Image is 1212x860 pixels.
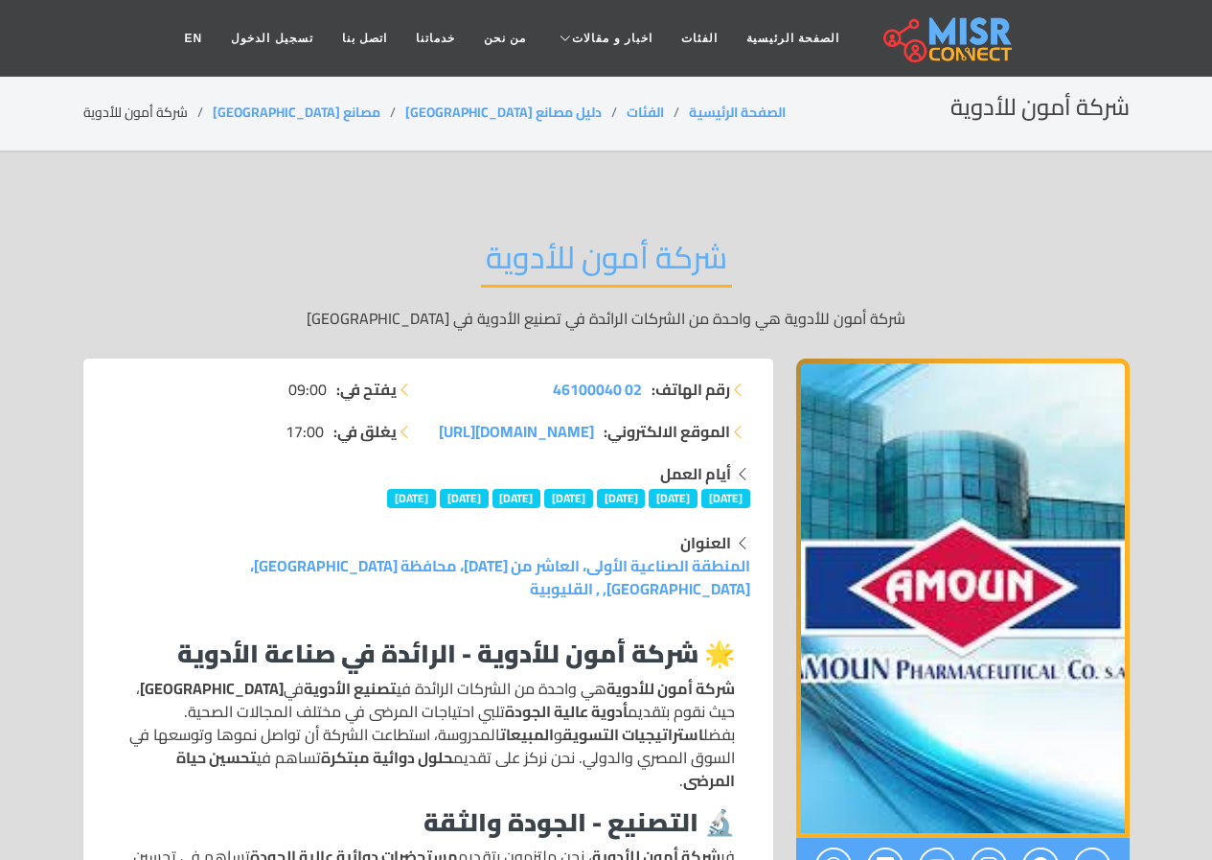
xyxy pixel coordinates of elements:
span: [DATE] [649,489,697,508]
strong: [GEOGRAPHIC_DATA] [140,674,284,703]
span: [DATE] [387,489,436,508]
span: [DATE] [440,489,489,508]
p: شركة أمون للأدوية هي واحدة من الشركات الرائدة في تصنيع الأدوية في [GEOGRAPHIC_DATA] [83,307,1130,330]
a: اخبار و مقالات [540,20,667,57]
span: 09:00 [288,378,327,401]
span: [DATE] [597,489,646,508]
strong: حلول دوائية مبتكرة [321,743,453,772]
a: الصفحة الرئيسية [689,100,786,125]
strong: يغلق في: [333,420,397,443]
a: [DOMAIN_NAME][URL] [439,420,594,443]
strong: رقم الهاتف: [652,378,730,401]
span: [DATE] [701,489,750,508]
a: تسجيل الدخول [217,20,327,57]
a: EN [171,20,217,57]
img: شركة أمون للأدوية [796,359,1130,838]
span: 02 46100040 [553,375,642,404]
strong: العنوان [680,528,731,557]
a: المنطقة الصناعية الأولى، العاشر من [DATE]، محافظة [GEOGRAPHIC_DATA]، [GEOGRAPHIC_DATA], , القليوبية [250,551,750,603]
strong: يفتح في: [336,378,397,401]
strong: 🌟 شركة أمون للأدوية - الرائدة في صناعة الأدوية [177,630,735,677]
strong: شركة أمون للأدوية [606,674,735,703]
a: دليل مصانع [GEOGRAPHIC_DATA] [405,100,602,125]
span: اخبار و مقالات [572,30,652,47]
img: main.misr_connect [883,14,1012,62]
strong: الموقع الالكتروني: [604,420,730,443]
h2: شركة أمون للأدوية [481,239,732,288]
a: مصانع [GEOGRAPHIC_DATA] [213,100,380,125]
strong: تصنيع الأدوية [304,674,397,703]
div: 1 / 1 [796,359,1130,838]
a: الصفحة الرئيسية [732,20,854,57]
strong: المبيعات [500,720,554,749]
span: [DOMAIN_NAME][URL] [439,417,594,446]
a: الفئات [627,100,664,125]
a: 02 46100040 [553,378,642,401]
strong: أدوية عالية الجودة [505,697,628,726]
span: 17:00 [286,420,324,443]
a: الفئات [667,20,732,57]
a: خدماتنا [401,20,469,57]
strong: تحسين حياة المرضى [176,743,735,795]
a: من نحن [469,20,540,57]
h2: شركة أمون للأدوية [950,94,1130,122]
li: شركة أمون للأدوية [83,103,213,123]
span: [DATE] [492,489,541,508]
a: اتصل بنا [328,20,401,57]
strong: استراتيجيات التسويق [562,720,703,749]
p: هي واحدة من الشركات الرائدة في في ، حيث نقوم بتقديم تلبي احتياجات المرضى في مختلف المجالات الصحية... [122,677,735,792]
span: [DATE] [544,489,593,508]
strong: 🔬 التصنيع - الجودة والثقة [423,799,735,846]
strong: أيام العمل [660,459,731,488]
